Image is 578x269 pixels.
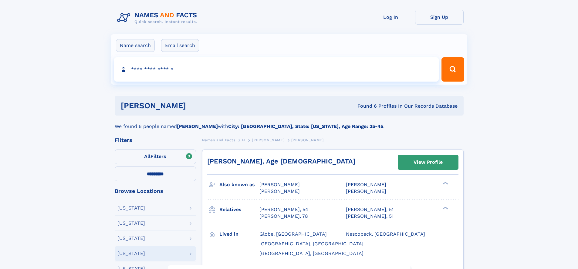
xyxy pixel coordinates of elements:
[259,188,300,194] span: [PERSON_NAME]
[161,39,199,52] label: Email search
[202,136,235,144] a: Names and Facts
[346,206,394,213] a: [PERSON_NAME], 51
[219,180,259,190] h3: Also known as
[115,116,464,130] div: We found 6 people named with .
[259,251,363,256] span: [GEOGRAPHIC_DATA], [GEOGRAPHIC_DATA]
[242,136,245,144] a: H
[259,182,300,187] span: [PERSON_NAME]
[117,236,145,241] div: [US_STATE]
[252,136,284,144] a: [PERSON_NAME]
[117,206,145,210] div: [US_STATE]
[346,213,394,220] a: [PERSON_NAME], 51
[415,10,464,25] a: Sign Up
[441,206,448,210] div: ❯
[259,213,308,220] a: [PERSON_NAME], 78
[115,137,196,143] div: Filters
[144,153,150,159] span: All
[219,229,259,239] h3: Lived in
[115,150,196,164] label: Filters
[259,241,363,247] span: [GEOGRAPHIC_DATA], [GEOGRAPHIC_DATA]
[346,231,425,237] span: Nescopeck, [GEOGRAPHIC_DATA]
[252,138,284,142] span: [PERSON_NAME]
[114,57,439,82] input: search input
[242,138,245,142] span: H
[117,251,145,256] div: [US_STATE]
[291,138,324,142] span: [PERSON_NAME]
[367,10,415,25] a: Log In
[121,102,272,109] h1: [PERSON_NAME]
[346,182,386,187] span: [PERSON_NAME]
[207,157,355,165] a: [PERSON_NAME], Age [DEMOGRAPHIC_DATA]
[116,39,155,52] label: Name search
[398,155,458,170] a: View Profile
[228,123,383,129] b: City: [GEOGRAPHIC_DATA], State: [US_STATE], Age Range: 35-45
[115,188,196,194] div: Browse Locations
[259,206,308,213] a: [PERSON_NAME], 54
[115,10,202,26] img: Logo Names and Facts
[441,57,464,82] button: Search Button
[441,181,448,185] div: ❯
[414,155,443,169] div: View Profile
[177,123,218,129] b: [PERSON_NAME]
[259,231,327,237] span: Globe, [GEOGRAPHIC_DATA]
[219,204,259,215] h3: Relatives
[272,103,458,109] div: Found 6 Profiles In Our Records Database
[117,221,145,226] div: [US_STATE]
[346,188,386,194] span: [PERSON_NAME]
